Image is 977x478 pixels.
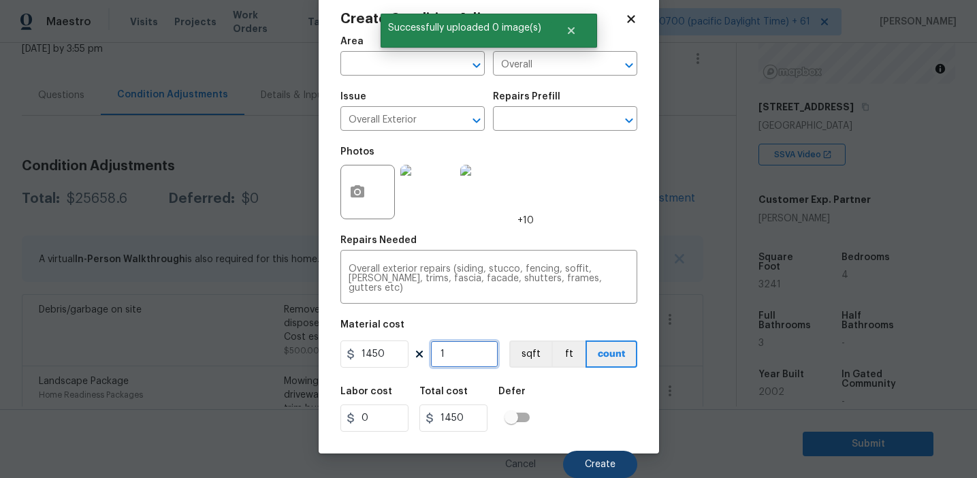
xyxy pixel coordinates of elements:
[585,460,615,470] span: Create
[493,92,560,101] h5: Repairs Prefill
[340,147,374,157] h5: Photos
[340,92,366,101] h5: Issue
[498,387,526,396] h5: Defer
[381,14,549,42] span: Successfully uploaded 0 image(s)
[517,214,534,227] span: +10
[467,56,486,75] button: Open
[620,56,639,75] button: Open
[549,17,594,44] button: Close
[340,236,417,245] h5: Repairs Needed
[483,451,558,478] button: Cancel
[340,12,625,26] h2: Create Condition Adjustment
[586,340,637,368] button: count
[551,340,586,368] button: ft
[340,387,392,396] h5: Labor cost
[563,451,637,478] button: Create
[620,111,639,130] button: Open
[467,111,486,130] button: Open
[505,460,536,470] span: Cancel
[340,320,404,330] h5: Material cost
[509,340,551,368] button: sqft
[349,264,629,293] textarea: Overall exterior repairs (siding, stucco, fencing, soffit, [PERSON_NAME], trims, fascia, facade, ...
[340,37,364,46] h5: Area
[419,387,468,396] h5: Total cost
